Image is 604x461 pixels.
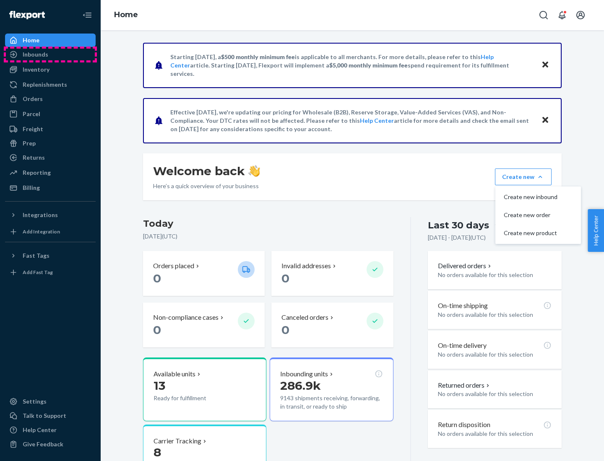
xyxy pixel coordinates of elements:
[79,7,96,23] button: Close Navigation
[153,163,260,179] h1: Welcome back
[23,65,49,74] div: Inventory
[428,233,486,242] p: [DATE] - [DATE] ( UTC )
[5,107,96,121] a: Parcel
[438,311,552,319] p: No orders available for this selection
[114,10,138,19] a: Home
[5,395,96,408] a: Settings
[497,206,579,224] button: Create new order
[153,323,161,337] span: 0
[5,438,96,451] button: Give Feedback
[5,137,96,150] a: Prep
[540,59,551,71] button: Close
[23,36,39,44] div: Home
[5,48,96,61] a: Inbounds
[5,92,96,106] a: Orders
[153,261,194,271] p: Orders placed
[23,211,58,219] div: Integrations
[271,251,393,296] button: Invalid addresses 0
[5,34,96,47] a: Home
[438,381,491,390] button: Returned orders
[5,266,96,279] a: Add Fast Tag
[153,182,260,190] p: Here’s a quick overview of your business
[281,313,328,322] p: Canceled orders
[143,217,393,230] h3: Today
[438,261,493,271] button: Delivered orders
[23,110,40,118] div: Parcel
[5,78,96,91] a: Replenishments
[107,3,145,27] ol: breadcrumbs
[23,397,47,406] div: Settings
[23,228,60,235] div: Add Integration
[535,7,552,23] button: Open Search Box
[572,7,589,23] button: Open account menu
[23,139,36,148] div: Prep
[281,261,331,271] p: Invalid addresses
[5,181,96,194] a: Billing
[154,369,195,379] p: Available units
[5,225,96,238] a: Add Integration
[5,122,96,136] a: Freight
[23,251,49,260] div: Fast Tags
[143,357,266,421] button: Available units13Ready for fulfillment
[360,117,394,124] a: Help Center
[248,165,260,177] img: hand-wave emoji
[280,369,328,379] p: Inbounding units
[504,194,557,200] span: Create new inbound
[504,230,557,236] span: Create new product
[280,378,321,393] span: 286.9k
[281,323,289,337] span: 0
[271,303,393,347] button: Canceled orders 0
[23,95,43,103] div: Orders
[143,303,265,347] button: Non-compliance cases 0
[495,168,552,185] button: Create newCreate new inboundCreate new orderCreate new product
[23,168,51,177] div: Reporting
[153,271,161,285] span: 0
[540,114,551,127] button: Close
[23,80,67,89] div: Replenishments
[428,219,489,232] div: Last 30 days
[153,313,219,322] p: Non-compliance cases
[9,11,45,19] img: Flexport logo
[23,153,45,162] div: Returns
[23,184,40,192] div: Billing
[154,445,161,459] span: 8
[497,188,579,206] button: Create new inbound
[5,151,96,164] a: Returns
[154,436,201,446] p: Carrier Tracking
[23,125,43,133] div: Freight
[23,269,53,276] div: Add Fast Tag
[438,271,552,279] p: No orders available for this selection
[5,409,96,422] a: Talk to Support
[270,357,393,421] button: Inbounding units286.9k9143 shipments receiving, forwarding, in transit, or ready to ship
[5,63,96,76] a: Inventory
[154,394,231,402] p: Ready for fulfillment
[588,209,604,252] button: Help Center
[5,208,96,222] button: Integrations
[5,249,96,262] button: Fast Tags
[170,108,533,133] p: Effective [DATE], we're updating our pricing for Wholesale (B2B), Reserve Storage, Value-Added Se...
[154,378,165,393] span: 13
[438,350,552,359] p: No orders available for this selection
[329,62,408,69] span: $5,000 monthly minimum fee
[497,224,579,242] button: Create new product
[221,53,295,60] span: $500 monthly minimum fee
[23,426,57,434] div: Help Center
[23,440,63,448] div: Give Feedback
[143,251,265,296] button: Orders placed 0
[438,420,490,430] p: Return disposition
[5,423,96,437] a: Help Center
[438,390,552,398] p: No orders available for this selection
[504,212,557,218] span: Create new order
[170,53,533,78] p: Starting [DATE], a is applicable to all merchants. For more details, please refer to this article...
[23,412,66,420] div: Talk to Support
[554,7,570,23] button: Open notifications
[280,394,383,411] p: 9143 shipments receiving, forwarding, in transit, or ready to ship
[281,271,289,285] span: 0
[438,301,488,311] p: On-time shipping
[438,341,487,350] p: On-time delivery
[5,166,96,179] a: Reporting
[438,430,552,438] p: No orders available for this selection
